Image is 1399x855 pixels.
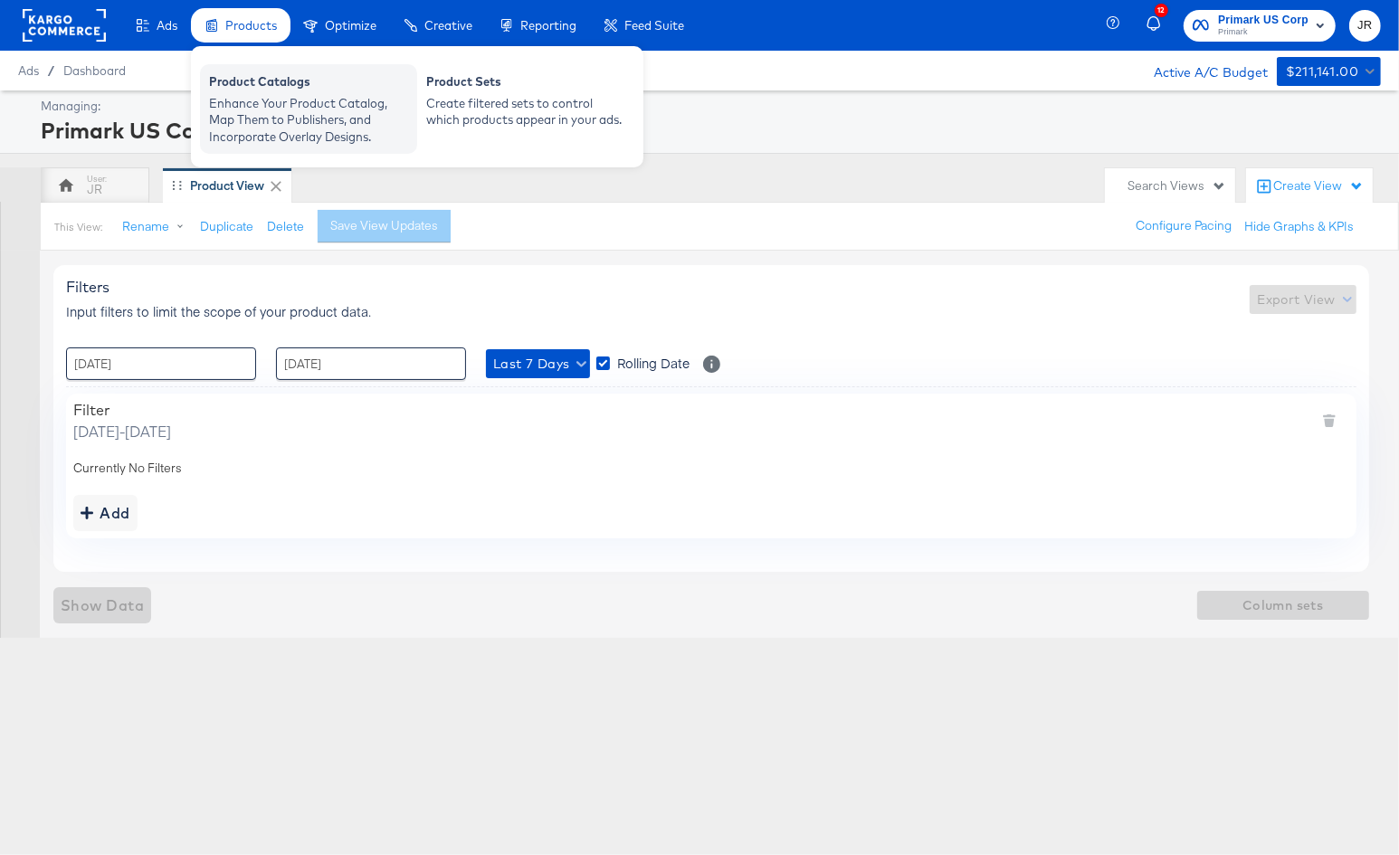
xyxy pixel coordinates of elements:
[87,181,102,198] div: JR
[1277,57,1381,86] button: $211,141.00
[1349,10,1381,42] button: JR
[73,401,171,419] div: Filter
[486,349,590,378] button: Last 7 Days
[39,63,63,78] span: /
[267,218,304,235] button: Delete
[172,180,182,190] div: Drag to reorder tab
[520,18,576,33] span: Reporting
[18,63,39,78] span: Ads
[1128,177,1226,195] div: Search Views
[493,353,583,375] span: Last 7 Days
[1286,61,1358,83] div: $211,141.00
[41,98,1376,115] div: Managing:
[73,495,138,531] button: addbutton
[325,18,376,33] span: Optimize
[1356,15,1374,36] span: JR
[1273,177,1364,195] div: Create View
[109,211,204,243] button: Rename
[1184,10,1336,42] button: Primark US CorpPrimark
[225,18,277,33] span: Products
[190,177,264,195] div: Product View
[424,18,472,33] span: Creative
[624,18,684,33] span: Feed Suite
[1218,25,1309,40] span: Primark
[1144,8,1175,43] button: 12
[1123,210,1244,242] button: Configure Pacing
[73,460,1349,477] div: Currently No Filters
[41,115,1376,146] div: Primark US Corp
[66,278,109,296] span: Filters
[81,500,130,526] div: Add
[200,218,253,235] button: Duplicate
[63,63,126,78] a: Dashboard
[157,18,177,33] span: Ads
[1218,11,1309,30] span: Primark US Corp
[1155,4,1168,17] div: 12
[617,354,690,372] span: Rolling Date
[1244,218,1354,235] button: Hide Graphs & KPIs
[66,302,371,320] span: Input filters to limit the scope of your product data.
[1135,57,1268,84] div: Active A/C Budget
[54,220,102,234] div: This View:
[73,421,171,442] span: [DATE] - [DATE]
